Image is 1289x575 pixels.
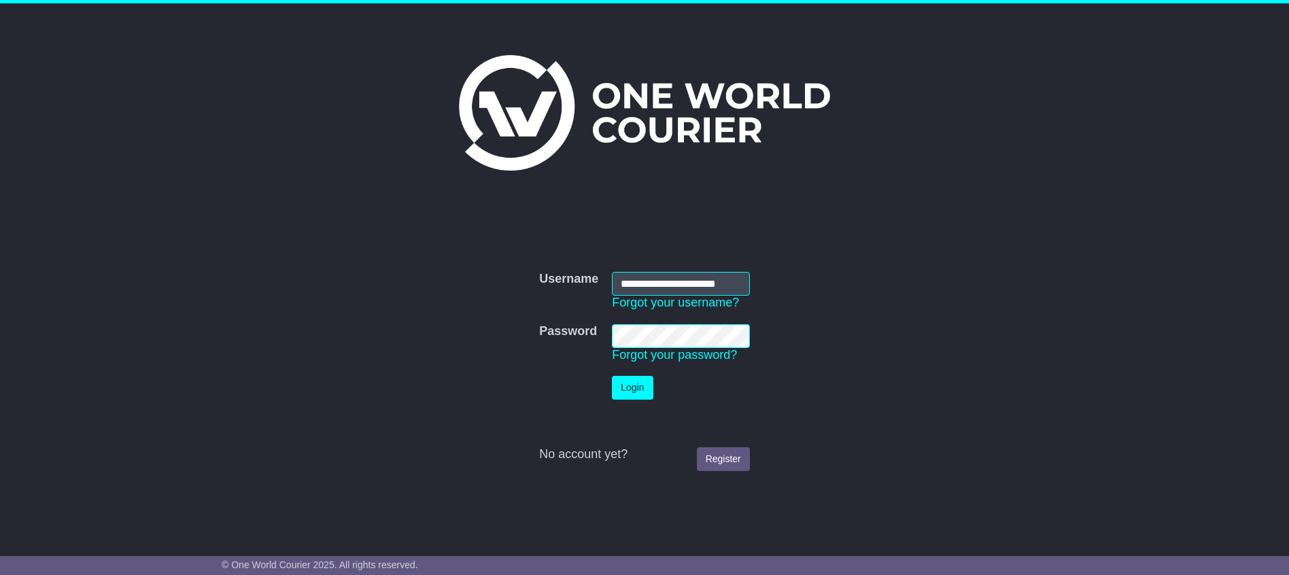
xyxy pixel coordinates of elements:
a: Forgot your password? [612,348,737,362]
button: Login [612,376,653,400]
div: No account yet? [539,447,750,462]
label: Password [539,324,597,339]
span: © One World Courier 2025. All rights reserved. [222,559,418,570]
img: One World [459,55,830,171]
a: Forgot your username? [612,296,739,309]
label: Username [539,272,598,287]
a: Register [697,447,750,471]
